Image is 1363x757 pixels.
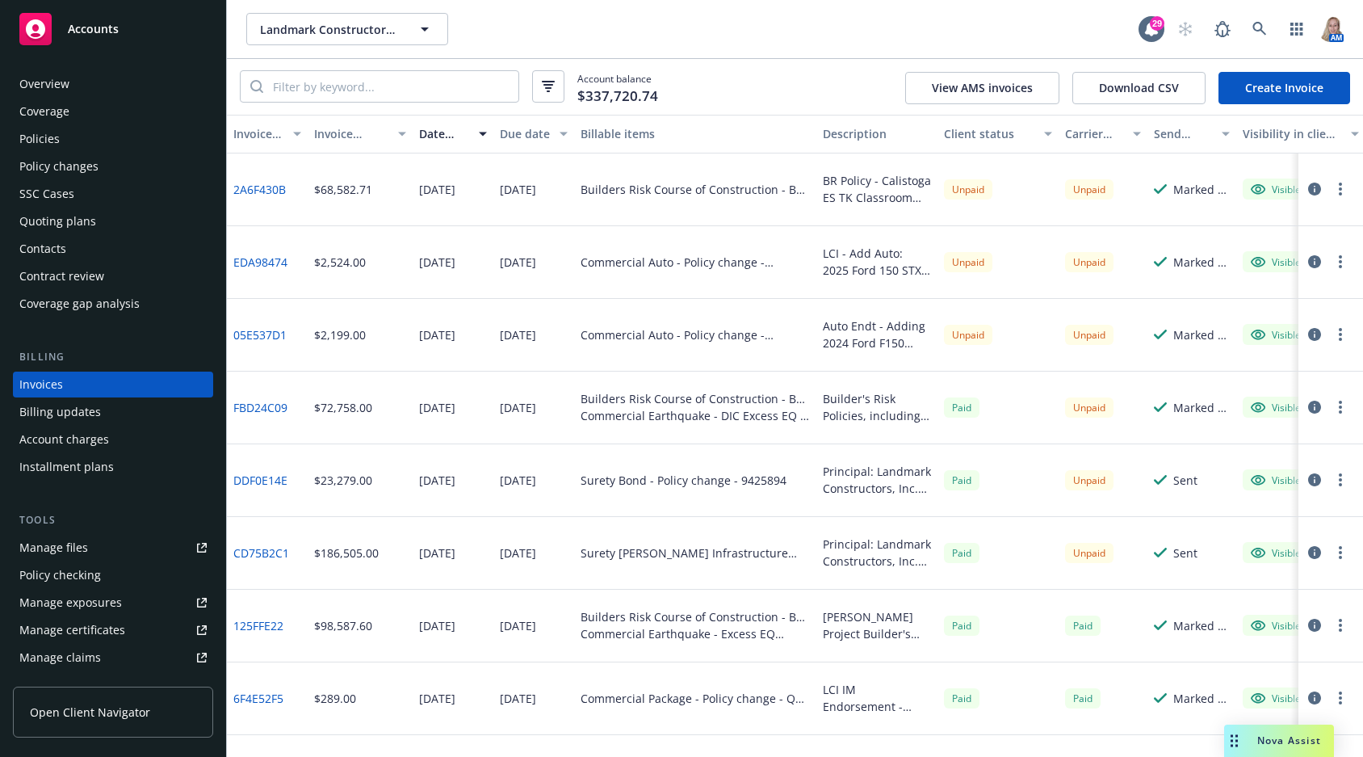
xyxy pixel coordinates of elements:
a: Manage exposures [13,590,213,616]
div: Contract review [19,263,104,289]
div: Unpaid [1065,470,1113,490]
a: 05E537D1 [233,326,287,343]
a: Account charges [13,427,213,452]
a: SSC Cases [13,181,213,207]
div: Visible [1251,691,1301,705]
div: Commercial Earthquake - DIC Excess EQ & Flood $5,447,179 x $5M - FDX03000276-00 [581,407,810,424]
div: Unpaid [1065,397,1113,418]
button: Invoice amount [308,115,413,154]
a: Overview [13,71,213,97]
a: Installment plans [13,454,213,480]
div: Date issued [419,125,469,142]
button: Invoice ID [227,115,308,154]
div: Unpaid [1065,179,1113,200]
a: Search [1243,13,1276,45]
div: Marked as sent [1173,690,1230,707]
span: Landmark Constructors, Inc. [260,21,400,38]
span: Paid [944,616,979,636]
button: View AMS invoices [905,72,1059,104]
button: Landmark Constructors, Inc. [246,13,448,45]
img: photo [1318,16,1344,42]
a: 6F4E52F5 [233,690,283,707]
a: Manage BORs [13,672,213,698]
div: SSC Cases [19,181,74,207]
div: Builders Risk Course of Construction - BR Sompo - Calistoga ES TK - IMU30099845800 [581,181,810,198]
div: Unpaid [1065,252,1113,272]
a: 2A6F430B [233,181,286,198]
div: [DATE] [500,254,536,271]
div: Builders Risk Course of Construction - BR & $5M EQ & Flood - IMU30093222600 [581,608,810,625]
div: Commercial Earthquake - Excess EQ $5,291,530 x $5M - [PERSON_NAME] Wagoneer - CTE013018 [581,625,810,642]
div: $2,199.00 [314,326,366,343]
a: Switch app [1281,13,1313,45]
button: Nova Assist [1224,725,1334,757]
div: [PERSON_NAME] Project Builder's Risk Including $5M Flood & Full EQ Limits [823,608,931,642]
div: Policy checking [19,562,101,588]
div: [DATE] [419,545,455,561]
div: [DATE] [419,690,455,707]
div: Tools [13,512,213,528]
span: Nova Assist [1257,734,1321,747]
a: Start snowing [1169,13,1202,45]
a: Create Invoice [1218,72,1350,104]
div: Policies [19,126,60,152]
div: Paid [1065,616,1101,636]
div: Visible [1251,327,1301,342]
div: Send result [1154,125,1212,142]
span: Accounts [68,23,119,36]
span: Account balance [577,72,658,102]
a: Quoting plans [13,208,213,234]
div: $72,758.00 [314,399,372,416]
div: [DATE] [500,545,536,561]
div: Unpaid [1065,325,1113,345]
div: Commercial Auto - Policy change - 57UEABE5366 [581,254,810,271]
a: DDF0E14E [233,472,287,489]
div: $289.00 [314,690,356,707]
a: Coverage gap analysis [13,291,213,317]
a: FBD24C09 [233,399,287,416]
div: [DATE] [500,181,536,198]
div: Manage certificates [19,617,125,643]
div: Billing updates [19,399,101,425]
div: Unpaid [944,252,992,272]
div: Installment plans [19,454,114,480]
svg: Search [250,80,263,93]
div: $23,279.00 [314,472,372,489]
div: Paid [1065,688,1101,709]
div: Paid [944,688,979,709]
a: Policy changes [13,154,213,179]
div: Invoice ID [233,125,283,142]
a: Contract review [13,263,213,289]
a: Contacts [13,236,213,262]
a: EDA98474 [233,254,287,271]
div: Manage claims [19,645,101,671]
div: [DATE] [500,690,536,707]
div: [DATE] [419,181,455,198]
div: Surety Bond - Policy change - 9425894 [581,472,786,489]
a: 125FFE22 [233,617,283,634]
div: Marked as sent [1173,254,1230,271]
div: Builders Risk Course of Construction - BR & $5M EQ & Flood - [GEOGRAPHIC_DATA] UHS Multi-purpose ... [581,390,810,407]
span: Paid [944,470,979,490]
div: [DATE] [419,399,455,416]
div: Visible [1251,473,1301,487]
a: Report a Bug [1206,13,1239,45]
a: Coverage [13,99,213,124]
div: Paid [944,397,979,418]
div: Coverage [19,99,69,124]
div: Marked as sent [1173,617,1230,634]
div: Overview [19,71,69,97]
div: Policy changes [19,154,99,179]
a: Manage certificates [13,617,213,643]
div: $98,587.60 [314,617,372,634]
div: Principal: Landmark Constructors, Inc. Obligee: [PERSON_NAME] Infrastructure West Co. Bond Amount... [823,536,931,570]
div: LCI - Add Auto: 2025 Ford 150 STX #0068 [823,245,931,279]
a: CD75B2C1 [233,545,289,561]
div: Commercial Auto - Policy change - 57UEABE5366 [581,326,810,343]
div: Paid [944,543,979,563]
div: [DATE] [500,399,536,416]
div: Marked as sent [1173,326,1230,343]
div: [DATE] [419,254,455,271]
div: Invoice amount [314,125,388,142]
